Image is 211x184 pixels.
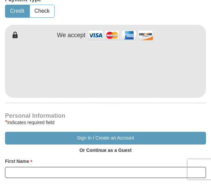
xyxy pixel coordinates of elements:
h4: Personal Information [5,113,206,118]
button: Credit [5,5,29,17]
button: Sign In / Create an Account [5,132,206,145]
strong: Or Continue as a Guest [79,148,132,153]
div: Indicates required field [5,118,206,126]
strong: First Name [5,157,29,166]
img: credit cards accepted [87,28,154,42]
h4: We accept [57,32,85,39]
button: Check [30,5,54,17]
